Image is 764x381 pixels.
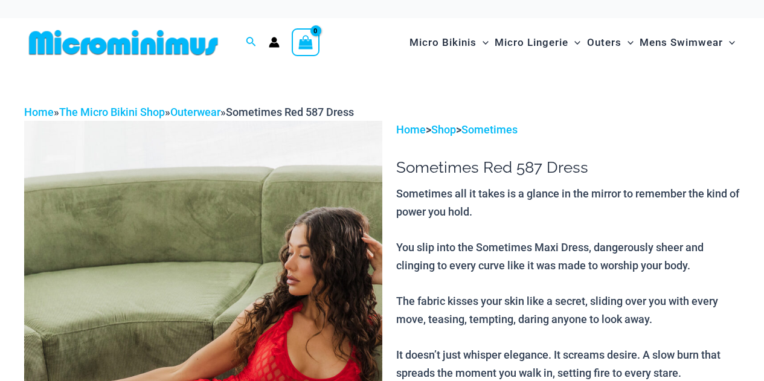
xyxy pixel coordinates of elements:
[637,24,738,61] a: Mens SwimwearMenu ToggleMenu Toggle
[492,24,583,61] a: Micro LingerieMenu ToggleMenu Toggle
[24,106,354,118] span: » » »
[621,27,634,58] span: Menu Toggle
[396,158,740,177] h1: Sometimes Red 587 Dress
[640,27,723,58] span: Mens Swimwear
[406,24,492,61] a: Micro BikinisMenu ToggleMenu Toggle
[568,27,580,58] span: Menu Toggle
[723,27,735,58] span: Menu Toggle
[461,123,518,136] a: Sometimes
[587,27,621,58] span: Outers
[24,29,223,56] img: MM SHOP LOGO FLAT
[170,106,220,118] a: Outerwear
[226,106,354,118] span: Sometimes Red 587 Dress
[24,106,54,118] a: Home
[246,35,257,50] a: Search icon link
[477,27,489,58] span: Menu Toggle
[396,121,740,139] p: > >
[59,106,165,118] a: The Micro Bikini Shop
[292,28,319,56] a: View Shopping Cart, empty
[431,123,456,136] a: Shop
[269,37,280,48] a: Account icon link
[495,27,568,58] span: Micro Lingerie
[396,123,426,136] a: Home
[584,24,637,61] a: OutersMenu ToggleMenu Toggle
[405,22,740,63] nav: Site Navigation
[409,27,477,58] span: Micro Bikinis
